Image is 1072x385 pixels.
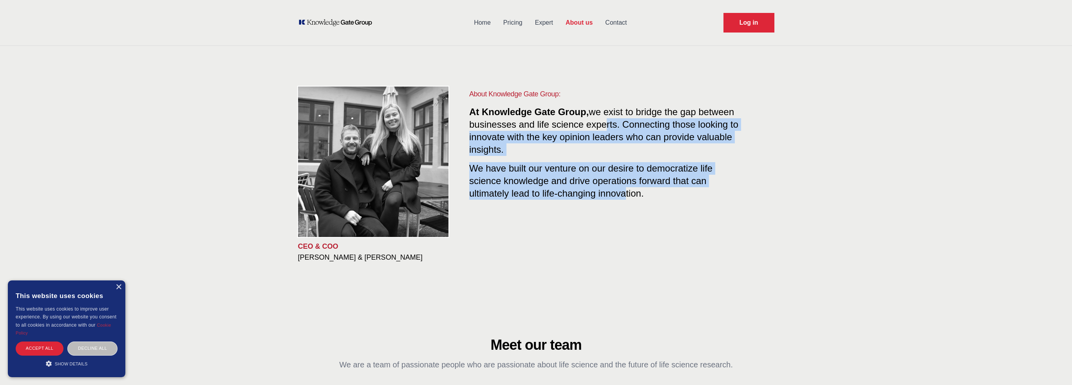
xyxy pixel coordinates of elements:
[16,323,111,335] a: Cookie Policy
[298,253,457,262] h3: [PERSON_NAME] & [PERSON_NAME]
[16,286,118,305] div: This website uses cookies
[336,359,737,370] p: We are a team of passionate people who are passionate about life science and the future of life s...
[468,13,497,33] a: Home
[16,360,118,367] div: Show details
[298,19,378,27] a: KOL Knowledge Platform: Talk to Key External Experts (KEE)
[469,89,743,99] h1: About Knowledge Gate Group:
[469,160,712,199] span: We have built our venture on our desire to democratize life science knowledge and drive operation...
[723,13,774,33] a: Request Demo
[1033,347,1072,385] iframe: Chat Widget
[469,107,589,117] span: At Knowledge Gate Group,
[529,13,559,33] a: Expert
[116,284,121,290] div: Close
[16,342,63,355] div: Accept all
[559,13,599,33] a: About us
[298,242,457,251] p: CEO & COO
[599,13,633,33] a: Contact
[55,362,88,366] span: Show details
[298,87,448,237] img: KOL management, KEE, Therapy area experts
[16,306,116,328] span: This website uses cookies to improve user experience. By using our website you consent to all coo...
[497,13,529,33] a: Pricing
[67,342,118,355] div: Decline all
[336,337,737,353] h2: Meet our team
[469,107,738,155] span: we exist to bridge the gap between businesses and life science experts. Connecting those looking ...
